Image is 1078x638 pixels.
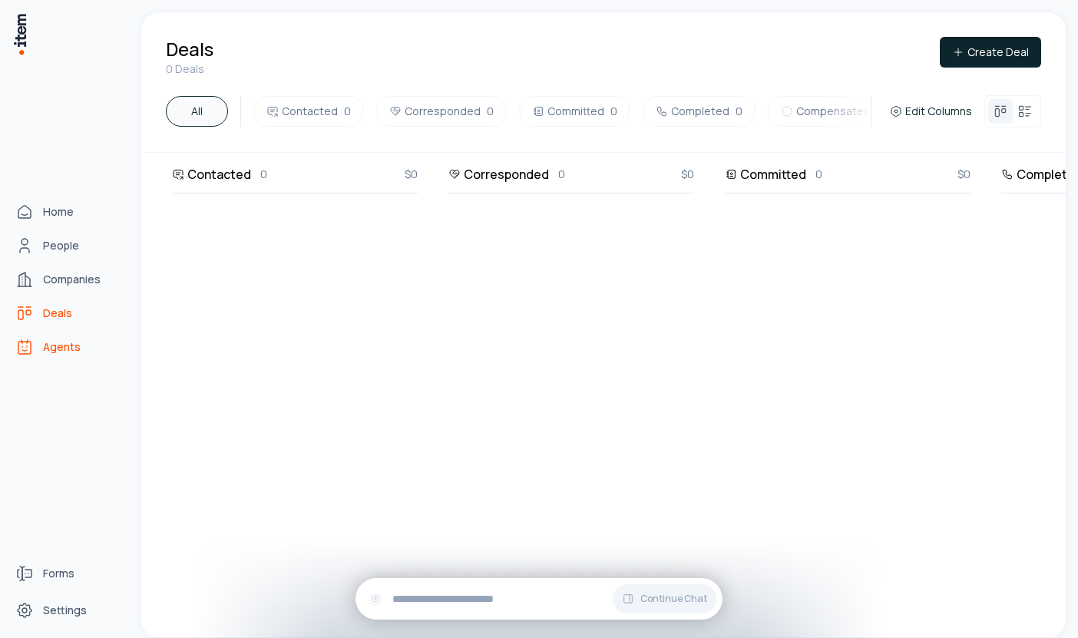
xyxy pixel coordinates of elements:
span: 0 [487,104,494,119]
h3: Contacted [187,165,251,183]
a: Settings [9,595,126,626]
button: Contacted0 [253,96,364,127]
span: Home [43,204,74,220]
button: Create Deal [940,37,1041,68]
h1: Deals [166,37,213,61]
span: $0 [681,166,694,183]
span: Deals [43,306,72,321]
p: 0 [815,166,822,183]
span: Continue Chat [640,593,707,605]
a: Companies [9,264,126,295]
span: Forms [43,566,74,581]
p: 0 [260,166,267,183]
button: Continue Chat [613,584,716,613]
button: Completed0 [643,96,756,127]
button: Corresponded0 [376,96,507,127]
button: Compensated [768,96,897,127]
p: 0 Deals [166,61,213,77]
a: Deals [9,298,126,329]
span: 0 [344,104,351,119]
button: Committed0 [519,96,630,127]
span: 0 [736,104,742,119]
a: Home [9,197,126,227]
h3: Corresponded [464,165,549,183]
span: $0 [957,166,971,183]
div: Continue Chat [355,578,723,620]
span: Companies [43,272,101,287]
span: Agents [43,339,81,355]
span: People [43,238,79,253]
a: People [9,230,126,261]
a: Agents [9,332,126,362]
span: Edit Columns [905,104,972,119]
span: $0 [405,166,418,183]
span: Settings [43,603,87,618]
p: 0 [558,166,565,183]
button: Edit Columns [884,101,978,122]
img: Item Brain Logo [12,12,28,56]
h3: Committed [740,165,806,183]
button: All [166,96,228,127]
a: Forms [9,558,126,589]
span: 0 [610,104,617,119]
